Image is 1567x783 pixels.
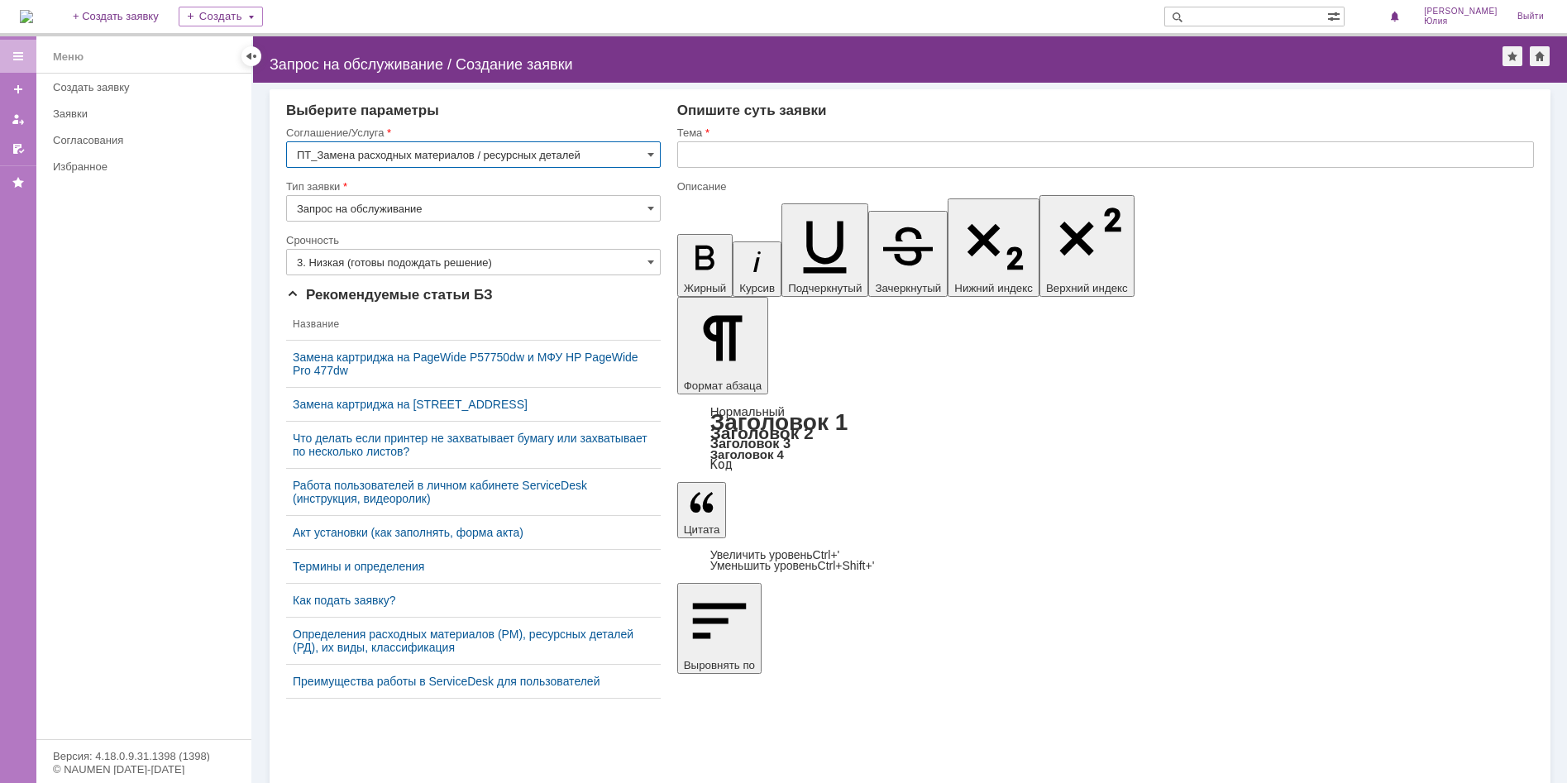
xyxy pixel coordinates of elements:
button: Верхний индекс [1039,195,1135,297]
a: Как подать заявку? [293,594,654,607]
a: Термины и определения [293,560,654,573]
a: Работа пользователей в личном кабинете ServiceDesk (инструкция, видеоролик) [293,479,654,505]
div: Создать заявку [53,81,241,93]
a: Согласования [46,127,248,153]
a: Перейти на домашнюю страницу [20,10,33,23]
img: logo [20,10,33,23]
span: Ctrl+Shift+' [818,559,875,572]
div: © NAUMEN [DATE]-[DATE] [53,764,235,775]
a: Заголовок 1 [710,409,848,435]
a: Создать заявку [5,76,31,103]
a: Нормальный [710,404,785,418]
a: Акт установки (как заполнять, форма акта) [293,526,654,539]
span: Выровнять по [684,659,755,671]
a: Замена картриджа на PageWide P57750dw и МФУ HP PageWide Pro 477dw [293,351,654,377]
div: Создать [179,7,263,26]
div: Заявки [53,107,241,120]
div: Формат абзаца [677,406,1534,470]
span: Расширенный поиск [1327,7,1344,23]
div: Запрос на обслуживание / Создание заявки [270,56,1503,73]
a: Замена картриджа на [STREET_ADDRESS] [293,398,654,411]
a: Создать заявку [46,74,248,100]
div: Цитата [677,550,1534,571]
button: Цитата [677,482,727,538]
div: Сделать домашней страницей [1530,46,1550,66]
th: Название [286,308,661,341]
span: Подчеркнутый [788,282,862,294]
span: Рекомендуемые статьи БЗ [286,287,493,303]
span: Жирный [684,282,727,294]
a: Определения расходных материалов (РМ), ресурсных деталей (РД), их виды, классификация [293,628,654,654]
button: Подчеркнутый [781,203,868,297]
button: Формат абзаца [677,297,768,394]
span: Ctrl+' [813,548,840,561]
span: Зачеркнутый [875,282,941,294]
div: Тема [677,127,1531,138]
span: Курсив [739,282,775,294]
a: Заявки [46,101,248,127]
div: Согласования [53,134,241,146]
span: Формат абзаца [684,380,762,392]
div: Меню [53,47,84,67]
button: Курсив [733,241,781,297]
span: Цитата [684,523,720,536]
div: Срочность [286,235,657,246]
span: Выберите параметры [286,103,439,118]
a: Мои согласования [5,136,31,162]
div: Соглашение/Услуга [286,127,657,138]
div: Тип заявки [286,181,657,192]
span: Верхний индекс [1046,282,1128,294]
a: Мои заявки [5,106,31,132]
span: [PERSON_NAME] [1424,7,1498,17]
div: Версия: 4.18.0.9.31.1398 (1398) [53,751,235,762]
button: Жирный [677,234,733,297]
div: Добавить в избранное [1503,46,1522,66]
span: Нижний индекс [954,282,1033,294]
a: Заголовок 3 [710,436,791,451]
a: Decrease [710,559,875,572]
div: Избранное [53,160,223,173]
span: Юлия [1424,17,1498,26]
a: Что делать если принтер не захватывает бумагу или захватывает по несколько листов? [293,432,654,458]
span: Опишите суть заявки [677,103,827,118]
button: Нижний индекс [948,198,1039,297]
a: Заголовок 4 [710,447,784,461]
a: Преимущества работы в ServiceDesk для пользователей [293,675,654,688]
a: Код [710,457,733,472]
button: Зачеркнутый [868,211,948,297]
button: Выровнять по [677,583,762,674]
a: Заголовок 2 [710,423,814,442]
a: Increase [710,548,840,561]
div: Скрыть меню [241,46,261,66]
div: Описание [677,181,1531,192]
